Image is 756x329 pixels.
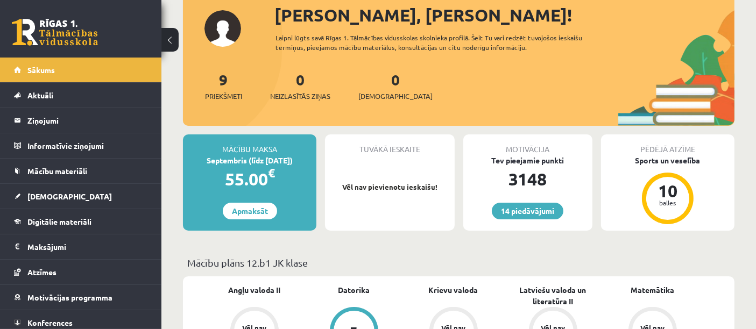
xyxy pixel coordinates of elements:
div: 10 [652,182,684,199]
a: 9Priekšmeti [205,70,242,102]
a: Datorika [338,284,370,296]
a: Angļu valoda II [228,284,280,296]
div: Mācību maksa [183,134,316,155]
div: Tuvākā ieskaite [325,134,454,155]
a: Digitālie materiāli [14,209,148,234]
span: [DEMOGRAPHIC_DATA] [27,191,112,201]
span: € [268,165,275,181]
a: Sports un veselība 10 balles [601,155,734,226]
a: Apmaksāt [223,203,277,219]
div: Sports un veselība [601,155,734,166]
div: Tev pieejamie punkti [463,155,592,166]
a: Krievu valoda [429,284,478,296]
span: Digitālie materiāli [27,217,91,226]
p: Vēl nav pievienotu ieskaišu! [330,182,449,192]
span: Sākums [27,65,55,75]
p: Mācību plāns 12.b1 JK klase [187,255,730,270]
a: Motivācijas programma [14,285,148,310]
legend: Informatīvie ziņojumi [27,133,148,158]
a: Sākums [14,58,148,82]
a: Maksājumi [14,234,148,259]
div: [PERSON_NAME], [PERSON_NAME]! [274,2,734,28]
span: Mācību materiāli [27,166,87,176]
span: Atzīmes [27,267,56,277]
a: Aktuāli [14,83,148,108]
span: [DEMOGRAPHIC_DATA] [358,91,433,102]
a: [DEMOGRAPHIC_DATA] [14,184,148,209]
a: Informatīvie ziņojumi [14,133,148,158]
a: Latviešu valoda un literatūra II [503,284,603,307]
div: Pēdējā atzīme [601,134,734,155]
div: Septembris (līdz [DATE]) [183,155,316,166]
span: Konferences [27,318,73,327]
a: Mācību materiāli [14,159,148,183]
span: Aktuāli [27,90,53,100]
div: balles [652,199,684,206]
span: Motivācijas programma [27,292,112,302]
legend: Ziņojumi [27,108,148,133]
a: 14 piedāvājumi [492,203,563,219]
div: Motivācija [463,134,592,155]
span: Priekšmeti [205,91,242,102]
a: Matemātika [631,284,674,296]
legend: Maksājumi [27,234,148,259]
a: 0Neizlasītās ziņas [270,70,330,102]
a: Atzīmes [14,260,148,284]
div: 55.00 [183,166,316,192]
a: Rīgas 1. Tālmācības vidusskola [12,19,98,46]
div: Laipni lūgts savā Rīgas 1. Tālmācības vidusskolas skolnieka profilā. Šeit Tu vari redzēt tuvojošo... [275,33,606,52]
span: Neizlasītās ziņas [270,91,330,102]
a: Ziņojumi [14,108,148,133]
a: 0[DEMOGRAPHIC_DATA] [358,70,433,102]
div: 3148 [463,166,592,192]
